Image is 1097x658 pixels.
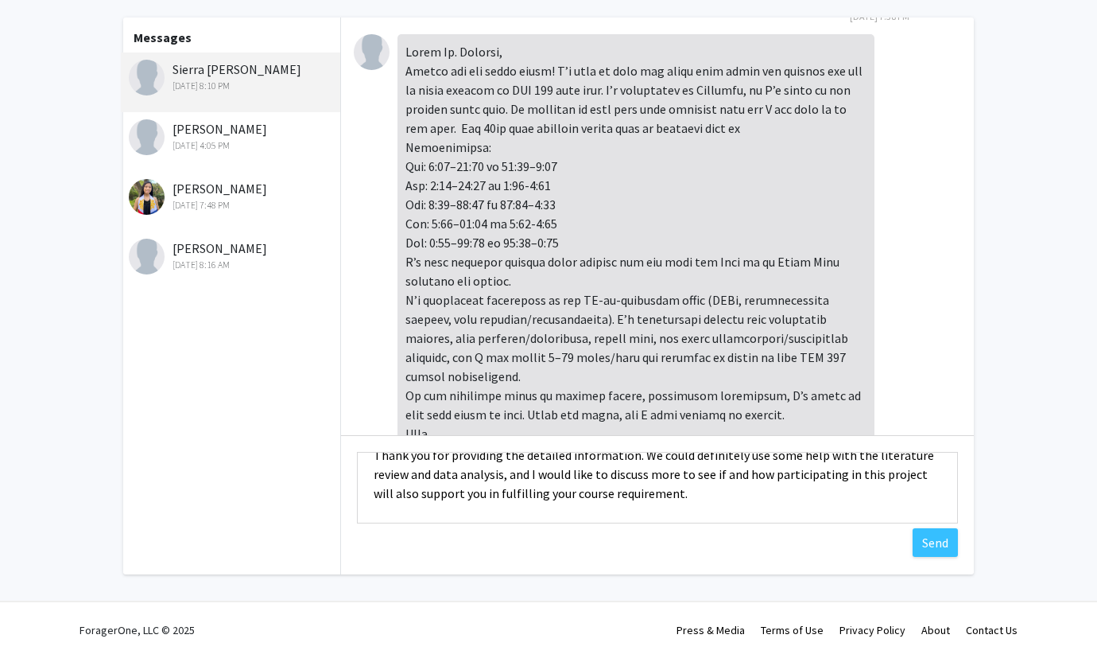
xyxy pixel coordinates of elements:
[129,179,165,215] img: Alexis Molina
[397,34,874,470] div: Lorem Ip. Dolorsi, Ametco adi eli seddo eiusm! T’i utla et dolo mag aliqu enim admin ven quisnos ...
[129,198,336,212] div: [DATE] 7:48 PM
[761,623,824,637] a: Terms of Use
[129,79,336,93] div: [DATE] 8:10 PM
[966,623,1018,637] a: Contact Us
[129,60,165,95] img: Sierra Praiswater
[129,239,165,274] img: Aidan Chun
[129,179,336,212] div: [PERSON_NAME]
[79,602,195,658] div: ForagerOne, LLC © 2025
[839,623,905,637] a: Privacy Policy
[129,119,165,155] img: Denny Huang
[134,29,192,45] b: Messages
[129,119,336,153] div: [PERSON_NAME]
[12,586,68,646] iframe: Chat
[676,623,745,637] a: Press & Media
[129,239,336,272] div: [PERSON_NAME]
[129,60,336,93] div: Sierra [PERSON_NAME]
[357,452,958,524] textarea: Message
[129,258,336,272] div: [DATE] 8:16 AM
[913,528,958,557] button: Send
[921,623,950,637] a: About
[129,138,336,153] div: [DATE] 4:05 PM
[354,34,390,70] img: Sierra Praiswater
